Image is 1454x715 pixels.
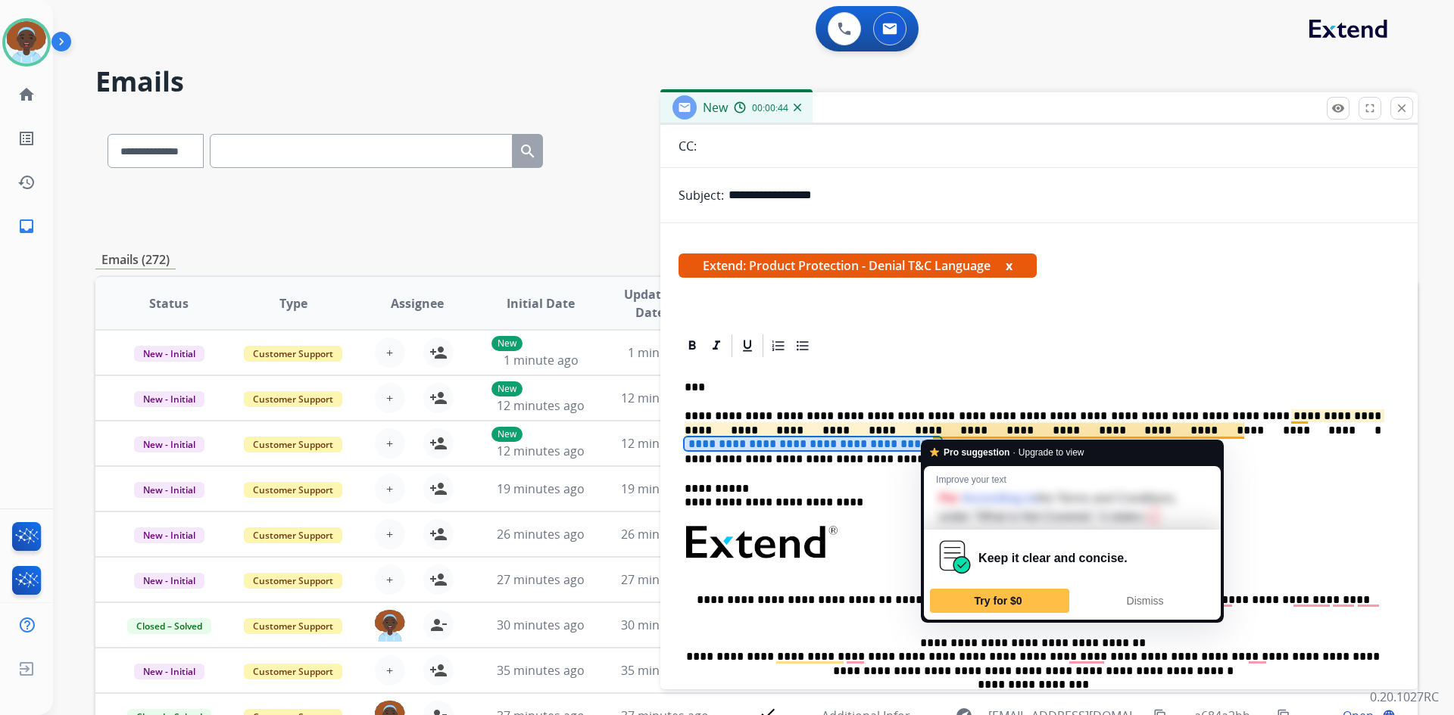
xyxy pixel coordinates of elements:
[375,610,405,642] img: agent-avatar
[497,397,585,414] span: 12 minutes ago
[244,664,342,679] span: Customer Support
[504,352,579,368] span: 1 minute ago
[679,253,1037,278] span: Extend: Product Protection - Denial T&C Language
[497,617,585,633] span: 30 minutes ago
[134,527,204,543] span: New - Initial
[375,474,405,504] button: +
[134,391,204,407] span: New - Initial
[752,102,788,114] span: 00:00:44
[386,525,393,543] span: +
[621,435,709,452] span: 12 minutes ago
[1006,256,1012,275] button: x
[679,186,724,204] p: Subject:
[279,294,307,312] span: Type
[134,346,204,362] span: New - Initial
[621,571,709,588] span: 27 minutes ago
[386,570,393,589] span: +
[429,434,448,452] mat-icon: person_add
[244,437,342,452] span: Customer Support
[429,344,448,362] mat-icon: person_add
[95,67,1418,97] h2: Emails
[621,480,709,497] span: 19 minutes ago
[628,344,703,361] span: 1 minute ago
[497,571,585,588] span: 27 minutes ago
[17,173,36,191] mat-icon: history
[621,662,709,679] span: 35 minutes ago
[244,573,342,589] span: Customer Support
[386,480,393,498] span: +
[386,661,393,679] span: +
[375,337,405,368] button: +
[1331,101,1345,115] mat-icon: remove_red_eye
[497,662,585,679] span: 35 minutes ago
[17,217,36,235] mat-icon: inbox
[95,250,176,269] p: Emails (272)
[519,142,537,160] mat-icon: search
[391,294,444,312] span: Assignee
[134,482,204,498] span: New - Initial
[703,99,728,116] span: New
[134,573,204,589] span: New - Initial
[17,129,36,148] mat-icon: list_alt
[5,21,48,64] img: avatar
[375,383,405,413] button: +
[244,618,342,634] span: Customer Support
[429,570,448,589] mat-icon: person_add
[429,616,448,634] mat-icon: person_remove
[1363,101,1377,115] mat-icon: fullscreen
[507,294,575,312] span: Initial Date
[681,334,704,357] div: Bold
[497,480,585,497] span: 19 minutes ago
[429,480,448,498] mat-icon: person_add
[1395,101,1409,115] mat-icon: close
[375,519,405,549] button: +
[736,334,759,357] div: Underline
[621,390,709,406] span: 12 minutes ago
[375,655,405,685] button: +
[1370,688,1439,706] p: 0.20.1027RC
[429,661,448,679] mat-icon: person_add
[621,617,709,633] span: 30 minutes ago
[127,618,211,634] span: Closed – Solved
[244,346,342,362] span: Customer Support
[491,336,523,351] p: New
[497,526,585,542] span: 26 minutes ago
[679,137,697,155] p: CC:
[491,427,523,442] p: New
[386,434,393,452] span: +
[244,482,342,498] span: Customer Support
[386,389,393,407] span: +
[386,344,393,362] span: +
[134,664,204,679] span: New - Initial
[791,334,814,357] div: Bullet List
[616,285,685,322] span: Updated Date
[134,437,204,452] span: New - Initial
[375,428,405,459] button: +
[429,525,448,543] mat-icon: person_add
[149,294,189,312] span: Status
[497,443,585,459] span: 12 minutes ago
[375,564,405,595] button: +
[491,381,523,396] p: New
[17,85,36,104] mat-icon: home
[244,527,342,543] span: Customer Support
[244,391,342,407] span: Customer Support
[621,526,709,542] span: 26 minutes ago
[767,334,790,357] div: Ordered List
[705,334,728,357] div: Italic
[429,389,448,407] mat-icon: person_add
